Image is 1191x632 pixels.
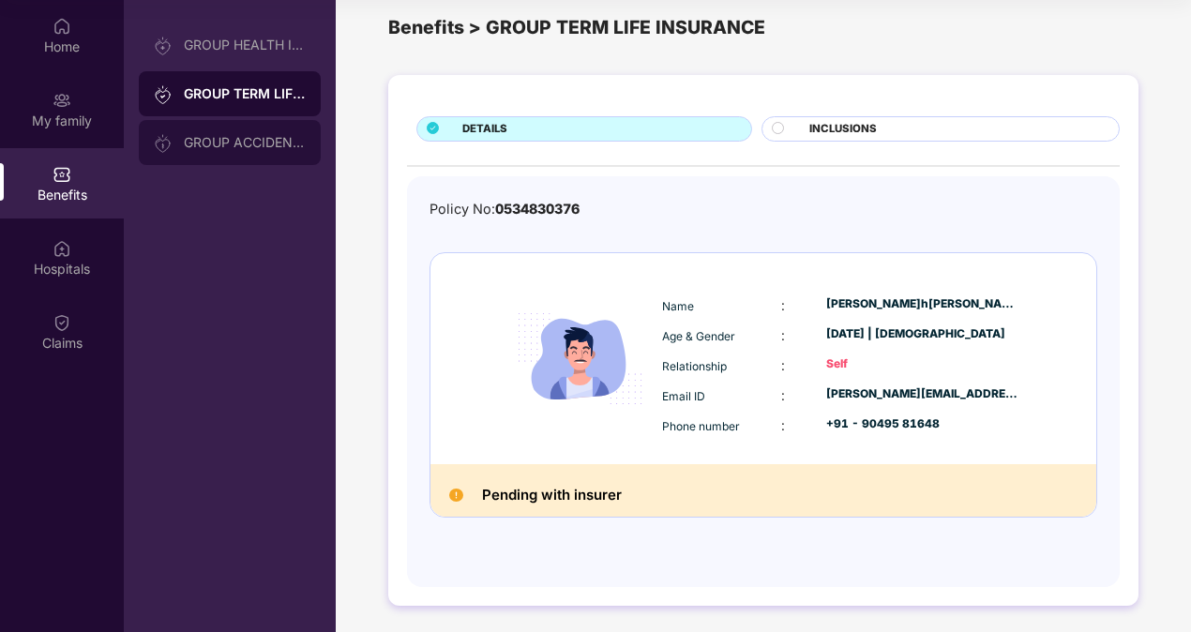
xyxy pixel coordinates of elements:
[662,299,694,313] span: Name
[826,325,1019,343] div: [DATE] | [DEMOGRAPHIC_DATA]
[809,121,877,138] span: INCLUSIONS
[449,489,463,503] img: Pending
[154,85,173,104] img: svg+xml;base64,PHN2ZyB3aWR0aD0iMjAiIGhlaWdodD0iMjAiIHZpZXdCb3g9IjAgMCAyMCAyMCIgZmlsbD0ibm9uZSIgeG...
[388,13,1138,42] div: Benefits > GROUP TERM LIFE INSURANCE
[53,239,71,258] img: svg+xml;base64,PHN2ZyBpZD0iSG9zcGl0YWxzIiB4bWxucz0iaHR0cDovL3d3dy53My5vcmcvMjAwMC9zdmciIHdpZHRoPS...
[53,313,71,332] img: svg+xml;base64,PHN2ZyBpZD0iQ2xhaW0iIHhtbG5zPSJodHRwOi8vd3d3LnczLm9yZy8yMDAwL3N2ZyIgd2lkdGg9IjIwIi...
[826,355,1019,373] div: Self
[462,121,507,138] span: DETAILS
[154,37,173,55] img: svg+xml;base64,PHN2ZyB3aWR0aD0iMjAiIGhlaWdodD0iMjAiIHZpZXdCb3g9IjAgMCAyMCAyMCIgZmlsbD0ibm9uZSIgeG...
[503,281,657,436] img: icon
[781,327,785,343] span: :
[662,419,740,433] span: Phone number
[781,357,785,373] span: :
[781,297,785,313] span: :
[430,199,580,220] div: Policy No:
[662,359,727,373] span: Relationship
[781,387,785,403] span: :
[184,38,306,53] div: GROUP HEALTH INSURANCE
[482,483,622,507] h2: Pending with insurer
[826,295,1019,313] div: [PERSON_NAME]h[PERSON_NAME]e
[495,201,580,217] span: 0534830376
[53,165,71,184] img: svg+xml;base64,PHN2ZyBpZD0iQmVuZWZpdHMiIHhtbG5zPSJodHRwOi8vd3d3LnczLm9yZy8yMDAwL3N2ZyIgd2lkdGg9Ij...
[53,91,71,110] img: svg+xml;base64,PHN2ZyB3aWR0aD0iMjAiIGhlaWdodD0iMjAiIHZpZXdCb3g9IjAgMCAyMCAyMCIgZmlsbD0ibm9uZSIgeG...
[781,417,785,433] span: :
[662,389,705,403] span: Email ID
[826,385,1019,403] div: [PERSON_NAME][EMAIL_ADDRESS][PERSON_NAME][DOMAIN_NAME]
[662,329,735,343] span: Age & Gender
[154,134,173,153] img: svg+xml;base64,PHN2ZyB3aWR0aD0iMjAiIGhlaWdodD0iMjAiIHZpZXdCb3g9IjAgMCAyMCAyMCIgZmlsbD0ibm9uZSIgeG...
[184,135,306,150] div: GROUP ACCIDENTAL INSURANCE
[53,17,71,36] img: svg+xml;base64,PHN2ZyBpZD0iSG9tZSIgeG1sbnM9Imh0dHA6Ly93d3cudzMub3JnLzIwMDAvc3ZnIiB3aWR0aD0iMjAiIG...
[184,84,306,103] div: GROUP TERM LIFE INSURANCE
[826,415,1019,433] div: +91 - 90495 81648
